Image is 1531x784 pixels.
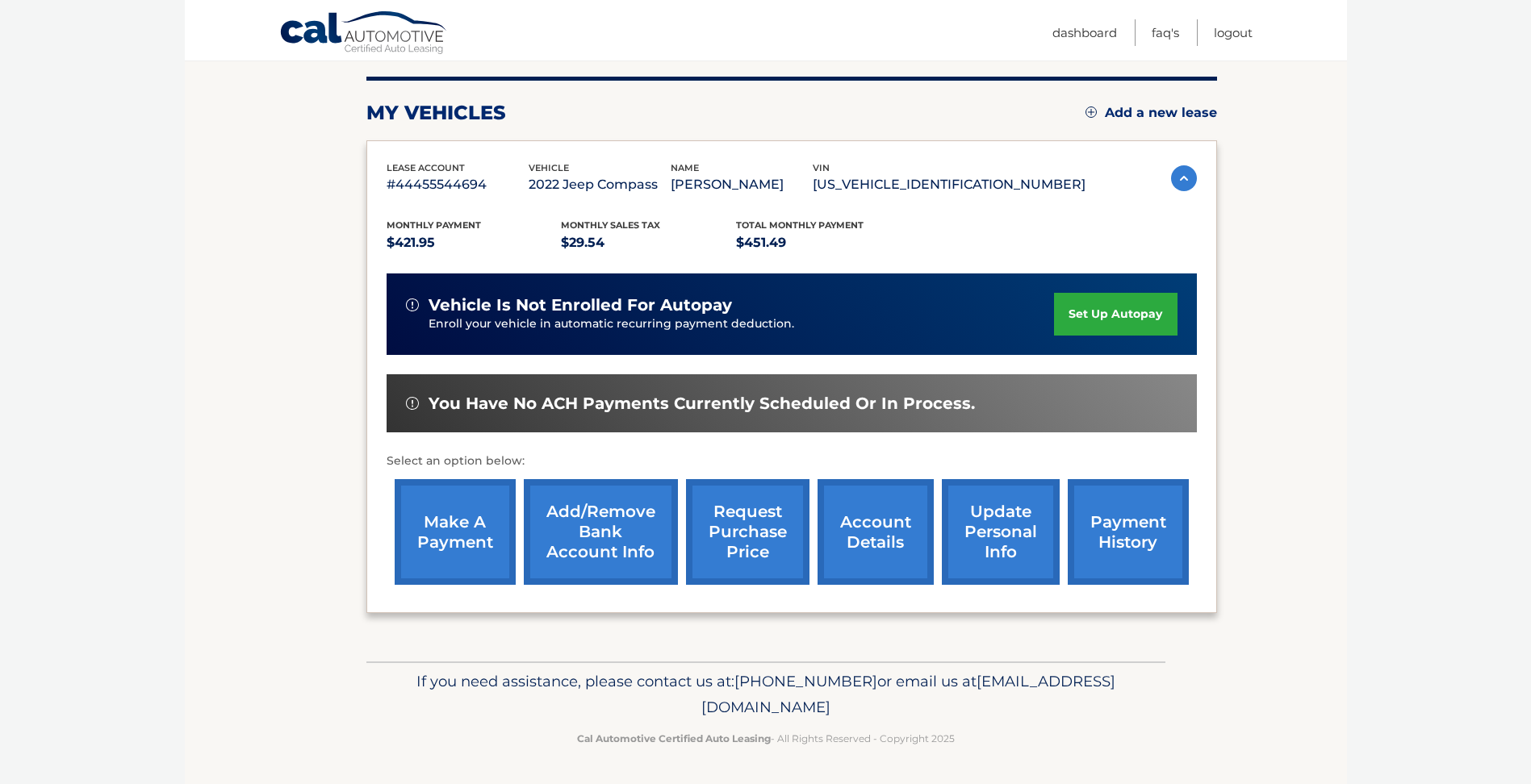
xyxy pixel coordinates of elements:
[406,298,419,311] img: alert-white.svg
[529,162,569,173] span: vehicle
[429,295,732,315] span: vehicle is not enrolled for autopay
[377,669,1155,720] p: If you need assistance, please contact us at: or email us at
[366,101,506,125] h2: my vehicles
[561,231,736,254] p: $29.54
[1171,165,1197,191] img: accordion-active.svg
[1054,293,1177,336] a: set up autopay
[942,479,1060,585] a: update personal info
[1086,105,1217,121] a: Add a new lease
[1214,19,1253,46] a: Logout
[279,10,449,57] a: Cal Automotive
[671,173,813,196] p: [PERSON_NAME]
[818,479,934,585] a: account details
[734,672,877,690] span: [PHONE_NUMBER]
[736,231,911,254] p: $451.49
[395,479,516,585] a: make a payment
[406,397,419,410] img: alert-white.svg
[813,162,830,173] span: vin
[577,732,771,744] strong: Cal Automotive Certified Auto Leasing
[377,730,1155,747] p: - All Rights Reserved - Copyright 2025
[561,219,660,231] span: Monthly sales Tax
[1052,19,1117,46] a: Dashboard
[387,219,481,231] span: Monthly Payment
[529,173,671,196] p: 2022 Jeep Compass
[701,672,1115,716] span: [EMAIL_ADDRESS][DOMAIN_NAME]
[429,315,1055,333] p: Enroll your vehicle in automatic recurring payment deduction.
[387,173,529,196] p: #44455544694
[1086,106,1097,118] img: add.svg
[671,162,699,173] span: name
[1068,479,1189,585] a: payment history
[813,173,1086,196] p: [US_VEHICLE_IDENTIFICATION_NUMBER]
[686,479,809,585] a: request purchase price
[736,219,864,231] span: Total Monthly Payment
[387,231,562,254] p: $421.95
[524,479,678,585] a: Add/Remove bank account info
[387,452,1197,471] p: Select an option below:
[1152,19,1179,46] a: FAQ's
[387,162,465,173] span: lease account
[429,394,975,414] span: You have no ACH payments currently scheduled or in process.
